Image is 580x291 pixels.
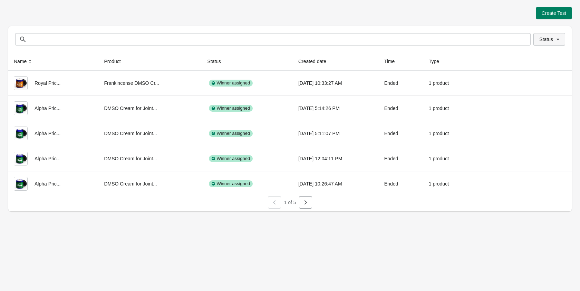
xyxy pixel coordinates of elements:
button: Product [101,55,130,68]
button: Status [533,33,565,46]
div: [DATE] 10:26:47 AM [298,177,373,191]
div: 1 product [429,76,466,90]
div: Royal Pric... [14,76,93,90]
div: Ended [384,152,418,165]
button: Status [204,55,231,68]
div: DMSO Cream for Joint... [104,127,196,140]
div: [DATE] 5:14:26 PM [298,101,373,115]
div: Frankincense DMSO Cr... [104,76,196,90]
div: Ended [384,177,418,191]
div: Winner assigned [209,80,253,87]
div: Alpha Pric... [14,101,93,115]
div: Winner assigned [209,155,253,162]
div: Alpha Pric... [14,177,93,191]
div: 1 product [429,127,466,140]
span: Create Test [542,10,566,16]
div: Winner assigned [209,105,253,112]
div: [DATE] 5:11:07 PM [298,127,373,140]
div: DMSO Cream for Joint... [104,152,196,165]
div: Ended [384,127,418,140]
div: DMSO Cream for Joint... [104,101,196,115]
div: DMSO Cream for Joint... [104,177,196,191]
div: Ended [384,76,418,90]
button: Time [381,55,405,68]
span: Status [539,37,553,42]
div: 1 product [429,152,466,165]
button: Type [426,55,449,68]
div: Alpha Pric... [14,127,93,140]
button: Create Test [536,7,572,19]
div: Alpha Pric... [14,152,93,165]
button: Name [11,55,36,68]
div: 1 product [429,101,466,115]
div: [DATE] 12:04:11 PM [298,152,373,165]
div: Winner assigned [209,180,253,187]
span: 1 of 5 [284,200,296,205]
div: 1 product [429,177,466,191]
div: Ended [384,101,418,115]
div: [DATE] 10:33:27 AM [298,76,373,90]
button: Created date [296,55,336,68]
div: Winner assigned [209,130,253,137]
